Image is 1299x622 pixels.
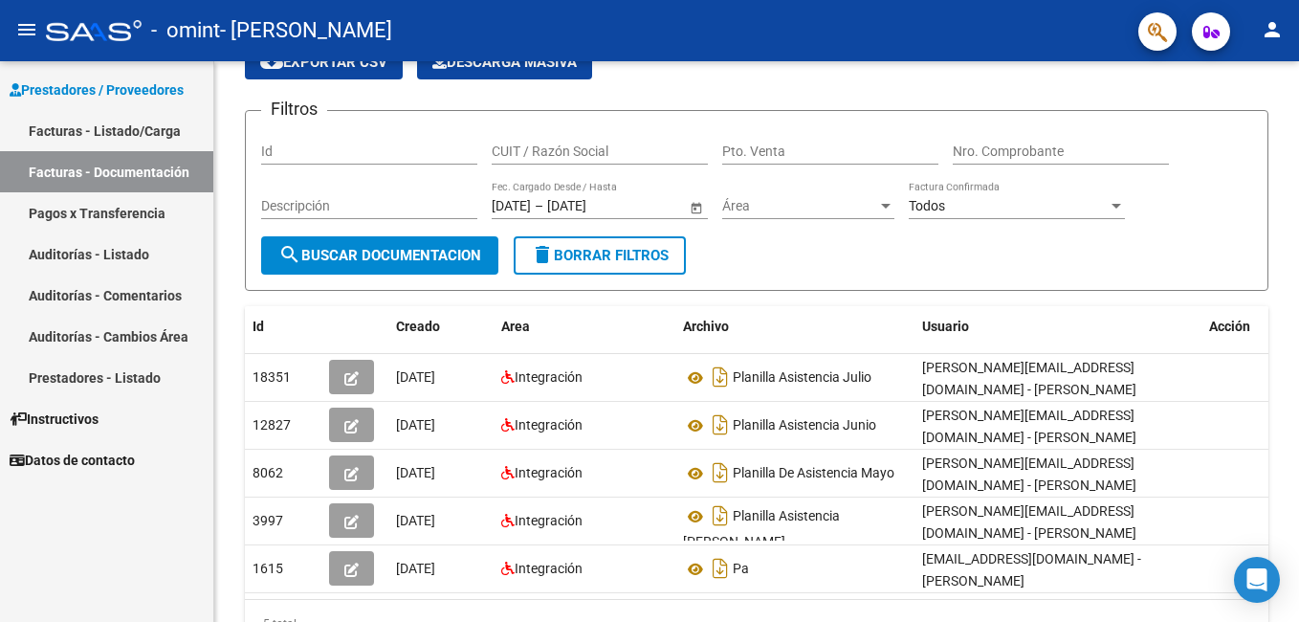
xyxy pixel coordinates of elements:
mat-icon: delete [531,243,554,266]
span: Acción [1209,319,1250,334]
span: Prestadores / Proveedores [10,79,184,100]
span: [PERSON_NAME][EMAIL_ADDRESS][DOMAIN_NAME] - [PERSON_NAME] [922,408,1136,445]
mat-icon: person [1261,18,1284,41]
span: 3997 [253,513,283,528]
i: Descargar documento [708,410,733,440]
span: Usuario [922,319,969,334]
app-download-masive: Descarga masiva de comprobantes (adjuntos) [417,45,592,79]
span: Exportar CSV [260,54,387,71]
input: End date [547,198,641,214]
button: Buscar Documentacion [261,236,498,275]
button: Descarga Masiva [417,45,592,79]
span: [PERSON_NAME][EMAIL_ADDRESS][DOMAIN_NAME] - [PERSON_NAME] [922,503,1136,541]
span: 18351 [253,369,291,385]
span: [DATE] [396,417,435,433]
div: Open Intercom Messenger [1234,557,1280,603]
span: Creado [396,319,440,334]
span: 8062 [253,465,283,480]
span: - [PERSON_NAME] [220,10,392,52]
span: [EMAIL_ADDRESS][DOMAIN_NAME] - [PERSON_NAME] [922,551,1141,589]
input: Start date [492,198,531,214]
span: Archivo [683,319,729,334]
i: Descargar documento [708,500,733,531]
mat-icon: menu [15,18,38,41]
span: [PERSON_NAME][EMAIL_ADDRESS][DOMAIN_NAME] - [PERSON_NAME] [922,360,1136,397]
datatable-header-cell: Creado [388,306,494,347]
span: [DATE] [396,465,435,480]
i: Descargar documento [708,553,733,584]
span: Integración [515,417,583,433]
button: Exportar CSV [245,45,403,79]
datatable-header-cell: Id [245,306,321,347]
span: Area [501,319,530,334]
span: Integración [515,561,583,576]
span: Datos de contacto [10,450,135,471]
i: Descargar documento [708,362,733,392]
span: [PERSON_NAME][EMAIL_ADDRESS][DOMAIN_NAME] - [PERSON_NAME] [922,455,1136,493]
h3: Filtros [261,96,327,122]
span: Descarga Masiva [432,54,577,71]
span: [DATE] [396,513,435,528]
span: Instructivos [10,409,99,430]
span: Planilla Asistencia Julio [733,370,871,386]
span: Planilla De Asistencia Mayo [733,466,894,481]
span: [DATE] [396,369,435,385]
button: Borrar Filtros [514,236,686,275]
span: Planilla Asistencia Junio [733,418,876,433]
span: Integración [515,513,583,528]
span: – [535,198,543,214]
i: Descargar documento [708,457,733,488]
span: Pa [733,562,749,577]
mat-icon: cloud_download [260,50,283,73]
datatable-header-cell: Area [494,306,675,347]
mat-icon: search [278,243,301,266]
span: Integración [515,465,583,480]
span: Planilla Asistencia [PERSON_NAME] [683,509,840,550]
span: Todos [909,198,945,213]
span: 12827 [253,417,291,433]
span: Buscar Documentacion [278,247,481,264]
span: Id [253,319,264,334]
span: Borrar Filtros [531,247,669,264]
span: Integración [515,369,583,385]
span: 1615 [253,561,283,576]
span: - omint [151,10,220,52]
span: Área [722,198,877,214]
span: [DATE] [396,561,435,576]
datatable-header-cell: Archivo [675,306,914,347]
datatable-header-cell: Acción [1201,306,1297,347]
datatable-header-cell: Usuario [914,306,1201,347]
button: Open calendar [686,197,706,217]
